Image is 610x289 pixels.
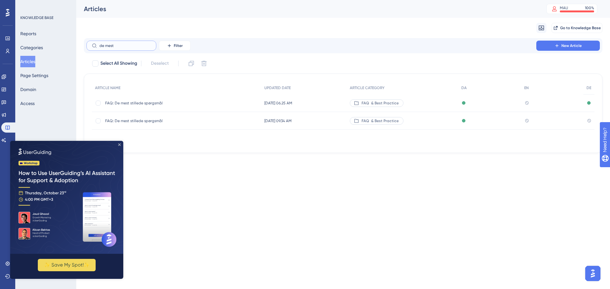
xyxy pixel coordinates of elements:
[524,85,529,90] span: EN
[461,85,467,90] span: DA
[100,60,137,67] span: Select All Showing
[145,58,174,69] button: Deselect
[561,43,582,48] span: New Article
[151,60,169,67] span: Deselect
[159,41,191,51] button: Filter
[15,2,40,9] span: Need Help?
[20,84,36,95] button: Domain
[264,118,292,123] span: [DATE] 09.34 AM
[362,118,399,123] span: FAQ & Best Practice
[585,5,594,10] div: 100 %
[583,264,602,283] iframe: UserGuiding AI Assistant Launcher
[560,25,601,30] span: Go to Knowledge Base
[20,70,48,81] button: Page Settings
[20,15,53,20] div: KNOWLEDGE BASE
[84,4,531,13] div: Articles
[264,101,292,106] span: [DATE] 06.25 AM
[536,41,600,51] button: New Article
[105,101,207,106] span: FAQ: De mest stillede spørgsmål
[20,42,43,53] button: Categories
[362,101,399,106] span: FAQ & Best Practice
[28,118,85,130] button: ✨ Save My Spot!✨
[560,5,568,10] div: MAU
[264,85,291,90] span: UPDATED DATE
[586,85,591,90] span: DE
[174,43,183,48] span: Filter
[95,85,120,90] span: ARTICLE NAME
[105,118,207,123] span: FAQ: De mest stillede spørgsmål
[20,28,36,39] button: Reports
[350,85,384,90] span: ARTICLE CATEGORY
[108,3,111,5] div: Close Preview
[20,56,35,67] button: Articles
[552,23,602,33] button: Go to Knowledge Base
[20,98,35,109] button: Access
[99,43,151,48] input: Search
